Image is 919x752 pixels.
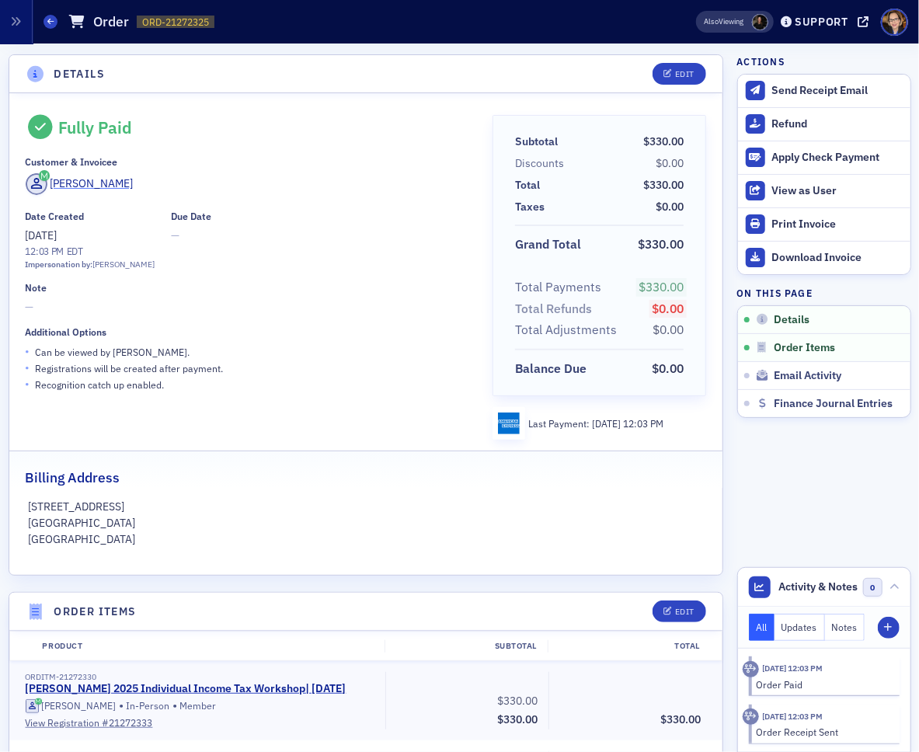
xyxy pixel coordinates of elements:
button: Updates [775,614,825,641]
div: [PERSON_NAME] [93,259,155,271]
div: Fully Paid [58,117,132,138]
p: [GEOGRAPHIC_DATA] [28,515,704,531]
a: View Registration #21272333 [26,715,375,729]
div: Also [705,16,719,26]
div: Apply Check Payment [771,151,902,165]
div: Note [26,282,47,294]
div: Edit [675,608,694,616]
span: EDT [64,245,83,257]
button: Send Receipt Email [738,75,910,107]
div: Additional Options [26,326,107,338]
span: $330.00 [643,178,684,192]
button: Edit [653,63,706,85]
div: Subtotal [385,640,548,653]
span: Profile [881,9,908,36]
p: Recognition catch up enabled. [36,378,165,392]
div: Activity [743,708,759,725]
span: Viewing [705,16,744,27]
a: Download Invoice [738,241,910,274]
h1: Order [93,12,129,31]
span: Finance Journal Entries [775,397,893,411]
button: Apply Check Payment [738,141,910,174]
div: Activity [743,661,759,677]
h4: Order Items [54,604,136,620]
div: Customer & Invoicee [26,156,118,168]
div: Download Invoice [771,251,902,265]
p: Registrations will be created after payment. [36,361,224,375]
button: Edit [653,601,706,622]
h4: Actions [737,54,785,68]
span: [DATE] [592,417,623,430]
time: 12:03 PM [26,245,64,257]
span: 0 [863,578,882,597]
span: $0.00 [656,156,684,170]
button: Notes [825,614,865,641]
span: • [119,698,124,714]
img: amex [498,413,520,434]
div: Subtotal [515,134,558,150]
span: Impersonation by: [26,259,93,270]
span: Balance Due [515,360,592,378]
div: Due Date [172,211,212,222]
div: [PERSON_NAME] [42,700,117,712]
div: Total Payments [515,278,601,297]
span: — [26,299,472,315]
span: $0.00 [653,322,684,337]
div: Refund [771,117,902,131]
div: Total [548,640,711,653]
a: [PERSON_NAME] [26,173,134,195]
div: Product [32,640,385,653]
div: View as User [771,184,902,198]
button: Refund [738,107,910,141]
span: Total Payments [515,278,607,297]
div: Discounts [515,155,564,172]
span: 12:03 PM [623,417,663,430]
span: $330.00 [639,279,684,294]
span: Subtotal [515,134,563,150]
a: [PERSON_NAME] [26,699,117,713]
span: $0.00 [652,301,684,316]
div: Edit [675,70,694,78]
div: Grand Total [515,235,581,254]
time: 8/15/2025 12:03 PM [763,663,823,674]
p: [GEOGRAPHIC_DATA] [28,531,704,548]
button: View as User [738,174,910,207]
span: $330.00 [643,134,684,148]
span: Order Items [775,341,836,355]
span: Email Activity [775,369,842,383]
div: In-Person Member [26,698,375,714]
div: Date Created [26,211,85,222]
span: $330.00 [497,694,538,708]
div: Total [515,177,540,193]
span: Total Adjustments [515,321,622,339]
p: Can be viewed by [PERSON_NAME] . [36,345,190,359]
span: Discounts [515,155,569,172]
div: Last Payment: [528,416,663,430]
span: $0.00 [652,360,684,376]
span: Taxes [515,199,550,215]
span: ORD-21272325 [142,16,209,29]
span: • [26,376,30,392]
div: Taxes [515,199,545,215]
span: • [26,360,30,376]
span: Total Refunds [515,300,597,319]
div: Balance Due [515,360,587,378]
h2: Billing Address [26,468,120,488]
span: Lauren McDonough [752,14,768,30]
h4: Details [54,66,105,82]
span: $330.00 [497,712,538,726]
div: Order Paid [756,677,889,691]
a: Print Invoice [738,207,910,241]
div: [PERSON_NAME] [50,176,133,192]
div: ORDITM-21272330 [26,672,375,682]
span: $330.00 [638,236,684,252]
span: Grand Total [515,235,587,254]
div: Total Adjustments [515,321,617,339]
time: 8/15/2025 12:03 PM [763,711,823,722]
span: • [26,343,30,360]
span: — [172,228,212,244]
p: [STREET_ADDRESS] [28,499,704,515]
span: • [172,698,177,714]
span: Activity & Notes [778,579,858,595]
div: Total Refunds [515,300,592,319]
